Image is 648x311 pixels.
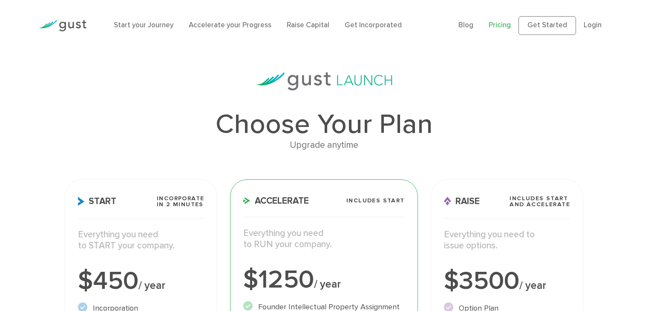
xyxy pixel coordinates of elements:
[287,21,329,29] a: Raise Capital
[39,20,86,32] img: Gust Logo
[243,228,404,251] p: Everything you need to RUN your company.
[489,21,511,29] a: Pricing
[114,21,173,29] a: Start your Journey
[444,197,451,206] img: Raise Icon
[444,197,480,206] span: Raise
[256,72,392,90] img: gust-launch-logos.svg
[78,197,84,206] img: Start Icon X2
[314,278,341,291] span: / year
[510,196,570,207] span: Includes START and ACCELERATE
[65,111,583,138] h1: Choose Your Plan
[243,197,251,204] img: Accelerate Icon
[138,279,165,292] span: / year
[65,138,583,153] div: Upgrade anytime
[78,229,204,252] p: Everything you need to START your company.
[243,196,309,205] span: Accelerate
[519,279,546,292] span: / year
[584,21,602,29] a: Login
[444,268,570,294] div: $3500
[345,21,402,29] a: Get Incorporated
[78,268,204,294] div: $450
[346,198,405,204] span: Includes START
[243,267,404,293] div: $1250
[518,16,576,35] a: Get Started
[157,196,204,207] span: Incorporate in 2 Minutes
[458,21,473,29] a: Blog
[189,21,271,29] a: Accelerate your Progress
[78,197,116,206] span: Start
[444,229,570,252] p: Everything you need to issue options.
